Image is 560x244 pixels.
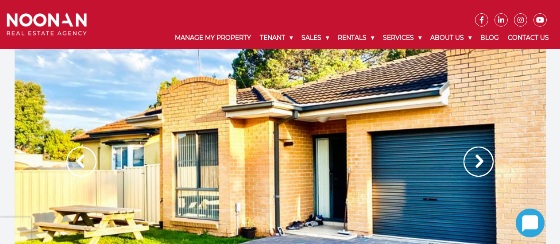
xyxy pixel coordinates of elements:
[463,147,494,177] img: Arrow slider
[297,27,333,49] a: Sales
[7,13,87,35] img: Noonan Real Estate Agency
[170,27,255,49] a: Manage My Property
[476,27,503,49] a: Blog
[378,27,426,49] a: Services
[66,147,97,177] img: Arrow slider
[333,27,378,49] a: Rentals
[503,27,553,49] a: Contact Us
[255,27,297,49] a: Tenant
[426,27,476,49] a: About Us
